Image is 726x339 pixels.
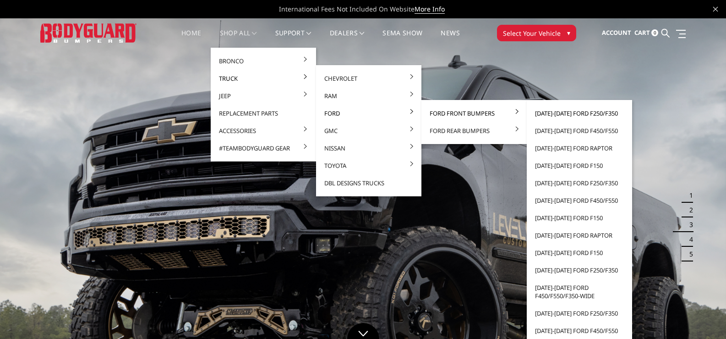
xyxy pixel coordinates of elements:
a: [DATE]-[DATE] Ford Raptor [530,227,628,244]
span: Cart [634,28,650,37]
a: DBL Designs Trucks [320,174,418,192]
button: 1 of 5 [684,188,693,203]
span: Account [602,28,631,37]
a: Account [602,21,631,45]
a: Ford [320,105,418,122]
a: Ram [320,87,418,105]
a: GMC [320,122,418,139]
a: Support [275,30,311,48]
span: Select Your Vehicle [503,28,561,38]
a: shop all [220,30,257,48]
a: Replacement Parts [214,105,312,122]
a: Home [181,30,201,48]
button: 4 of 5 [684,232,693,247]
a: Click to Down [347,323,379,339]
a: [DATE]-[DATE] Ford F450/F550 [530,192,628,209]
a: Ford Front Bumpers [425,105,523,122]
a: [DATE]-[DATE] Ford Raptor [530,139,628,157]
a: Accessories [214,122,312,139]
a: [DATE]-[DATE] Ford F150 [530,209,628,227]
button: 3 of 5 [684,217,693,232]
a: Cart 0 [634,21,658,45]
a: Toyota [320,157,418,174]
a: Nissan [320,139,418,157]
span: 0 [651,29,658,36]
img: BODYGUARD BUMPERS [40,23,136,42]
a: Bronco [214,52,312,70]
a: SEMA Show [382,30,422,48]
a: News [441,30,459,48]
a: [DATE]-[DATE] Ford F150 [530,157,628,174]
a: [DATE]-[DATE] Ford F250/F350 [530,105,628,122]
a: Ford Rear Bumpers [425,122,523,139]
a: Dealers [330,30,365,48]
a: More Info [415,5,445,14]
a: [DATE]-[DATE] Ford F250/F350 [530,261,628,279]
a: [DATE]-[DATE] Ford F250/F350 [530,174,628,192]
span: ▾ [567,28,570,38]
button: 5 of 5 [684,247,693,261]
a: [DATE]-[DATE] Ford F450/F550/F350-wide [530,279,628,305]
a: [DATE]-[DATE] Ford F250/F350 [530,305,628,322]
a: #TeamBodyguard Gear [214,139,312,157]
iframe: Chat Widget [680,295,726,339]
a: Jeep [214,87,312,105]
a: [DATE]-[DATE] Ford F150 [530,244,628,261]
a: [DATE]-[DATE] Ford F450/F550 [530,122,628,139]
a: Truck [214,70,312,87]
button: 2 of 5 [684,203,693,217]
button: Select Your Vehicle [497,25,576,41]
a: Chevrolet [320,70,418,87]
